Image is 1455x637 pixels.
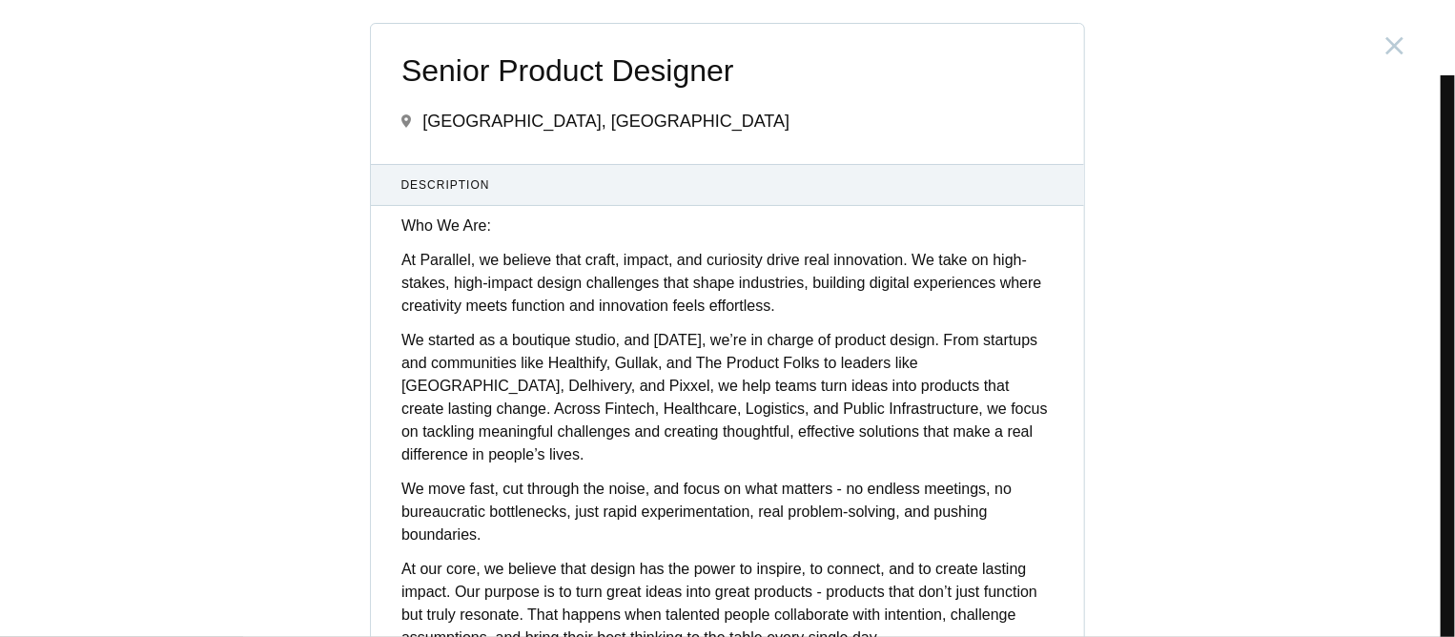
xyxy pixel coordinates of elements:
[401,249,1054,318] p: At Parallel, we believe that craft, impact, and curiosity drive real innovation. We take on high-...
[401,329,1054,466] p: We started as a boutique studio, and [DATE], we’re in charge of product design. From startups and...
[401,54,1054,88] span: Senior Product Designer
[422,112,789,131] span: [GEOGRAPHIC_DATA], [GEOGRAPHIC_DATA]
[401,217,491,234] strong: Who We Are:
[401,478,1054,546] p: We move fast, cut through the noise, and focus on what matters - no endless meetings, no bureaucr...
[401,176,1055,194] span: Description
